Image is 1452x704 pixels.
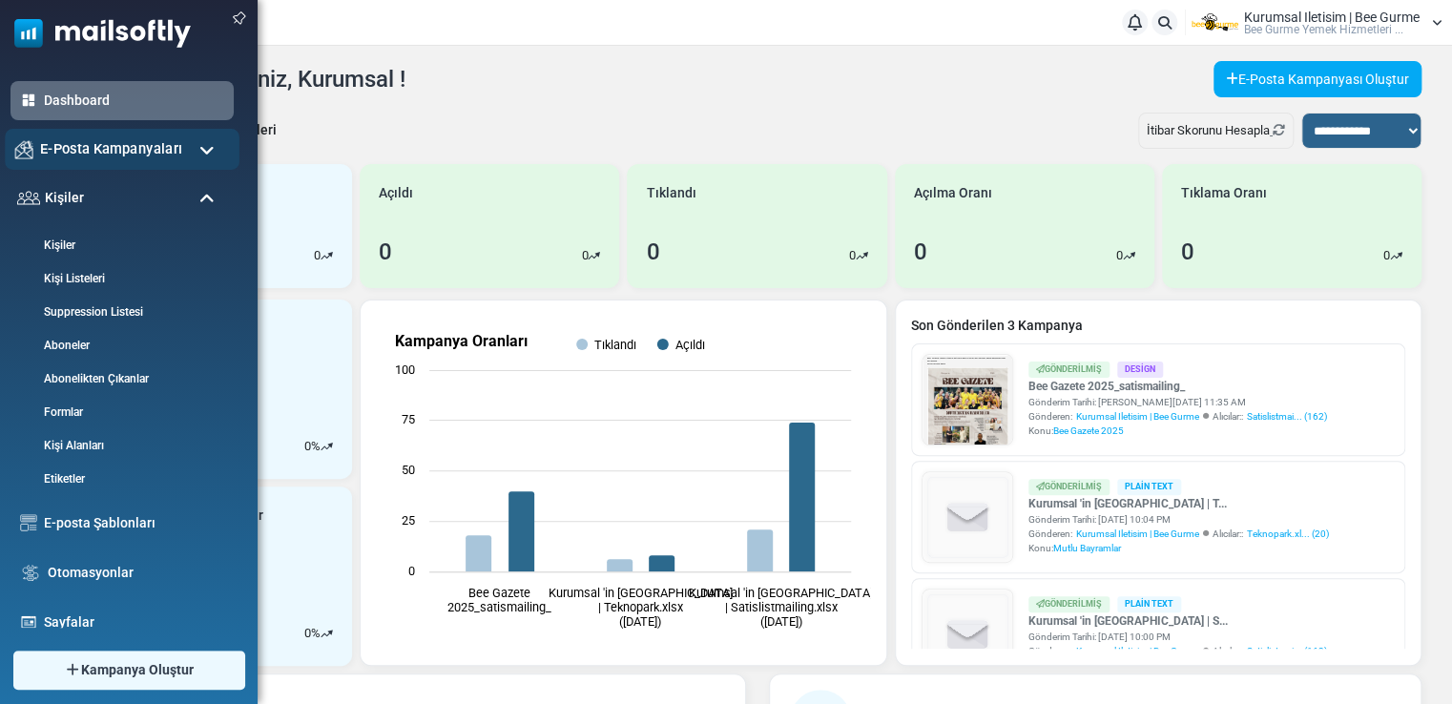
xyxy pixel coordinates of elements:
a: Kişiler [10,237,229,254]
span: Kurumsal Iletisim | Bee Gurme [1076,527,1199,541]
a: Satislistmai... (162) [1247,644,1327,658]
em: Keyifli okumalar dileriz. [29,48,165,63]
a: Kişi Listeleri [10,270,229,287]
div: Plain Text [1117,479,1181,495]
text: Kampanya Oranları [395,332,528,350]
div: Gönderen: Alıcılar:: [1028,527,1329,541]
span: Kurumsal Iletisim | Bee Gurme [1244,10,1420,24]
p: 0 [314,246,321,265]
a: User Logo Kurumsal Iletisim | Bee Gurme Bee Gurme Yemek Hizmetleri ... [1192,9,1442,37]
img: landing_pages.svg [20,613,37,631]
div: 0 [379,235,392,269]
text: 50 [402,463,415,477]
img: empty-draft-icon2.svg [923,473,1011,562]
div: Gönderilmiş [1028,362,1110,378]
text: 100 [395,362,415,377]
img: email-templates-icon.svg [20,514,37,531]
a: Aboneler [10,337,229,354]
div: Gönderen: Alıcılar:: [1028,409,1327,424]
text: Tıklandı [594,338,636,352]
span: Tıklama Oranı [1181,183,1267,203]
span: Kurumsal Iletisim | Bee Gurme [1076,644,1199,658]
span: Kişiler [45,188,84,208]
a: Etiketler [10,470,229,487]
span: Mutlu Bayramlar [1053,543,1121,553]
text: Açıldı [675,338,705,352]
img: workflow.svg [20,562,41,584]
img: dashboard-icon-active.svg [20,92,37,109]
a: Otomasyonlar [48,563,224,583]
div: Design [1117,362,1163,378]
a: Refresh Stats [1270,123,1285,137]
div: 0 [914,235,927,269]
em: BEE GURME YEMEK HİZMETLERİ olarak BEE GAZETE 'den merhaba, güncel gelişmeleri sizler için derledik. [29,10,608,45]
a: Dashboard [44,91,224,111]
div: % [304,437,333,456]
text: Kurumsal 'in [GEOGRAPHIC_DATA] | Satislistmailing.xlsx ([DATE]) [689,586,873,629]
a: Teknopark.xl... (20) [1247,527,1329,541]
text: Bee Gazete 2025_satismailing_ [447,586,551,614]
div: Konu: [1028,541,1329,555]
span: Bee Gurme Yemek Hizmetleri ... [1244,24,1403,35]
div: Plain Text [1117,596,1181,612]
img: empty-draft-icon2.svg [923,590,1011,679]
p: 0 [1383,246,1390,265]
a: Suppression Listesi [10,303,229,321]
img: User Logo [1192,9,1239,37]
text: Kurumsal 'in [GEOGRAPHIC_DATA] | Teknopark.xlsx ([DATE]) [549,586,733,629]
div: 0 [646,235,659,269]
text: 75 [402,412,415,426]
span: Tıklandı [646,183,695,203]
a: Kurumsal 'in [GEOGRAPHIC_DATA] | T... [1028,495,1329,512]
p: 0 [849,246,856,265]
a: Abonelikten Çıkanlar [10,370,229,387]
div: Gönderilmiş [1028,596,1110,612]
a: E-Posta Kampanyası Oluştur [1213,61,1421,97]
a: Satislistmai... (162) [1247,409,1327,424]
a: Sayfalar [44,612,224,632]
div: İtibar Skorunu Hesapla [1138,113,1294,149]
a: Kişi Alanları [10,437,229,454]
img: campaigns-icon.png [15,140,33,158]
span: E-Posta Kampanyaları [40,138,182,159]
p: 0 [581,246,588,265]
div: Gönderim Tarihi: [PERSON_NAME][DATE] 11:35 AM [1028,395,1327,409]
span: Kurumsal Iletisim | Bee Gurme [1076,409,1199,424]
div: Gönderim Tarihi: [DATE] 10:04 PM [1028,512,1329,527]
p: 0 [1116,246,1123,265]
div: Gönderilmiş [1028,479,1110,495]
span: Açıldı [379,183,413,203]
span: Bee Gazete 2025 [1053,425,1124,436]
p: 0 [304,624,311,643]
div: Gönderen: Alıcılar:: [1028,644,1327,658]
text: 25 [402,513,415,528]
div: Konu: [1028,424,1327,438]
span: Kampanya Oluştur [81,660,194,680]
div: % [304,624,333,643]
div: Gönderim Tarihi: [DATE] 10:00 PM [1028,630,1327,644]
text: 0 [408,564,415,578]
a: E-posta Şablonları [44,513,224,533]
a: Kurumsal 'in [GEOGRAPHIC_DATA] | S... [1028,612,1327,630]
svg: Kampanya Oranları [376,316,870,650]
span: Açılma Oranı [914,183,992,203]
a: Son Gönderilen 3 Kampanya [911,316,1405,336]
a: Bee Gazete 2025_satismailing_ [1028,378,1327,395]
p: 0 [304,437,311,456]
div: 0 [1181,235,1194,269]
img: contacts-icon.svg [17,191,40,204]
a: Formlar [10,404,229,421]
